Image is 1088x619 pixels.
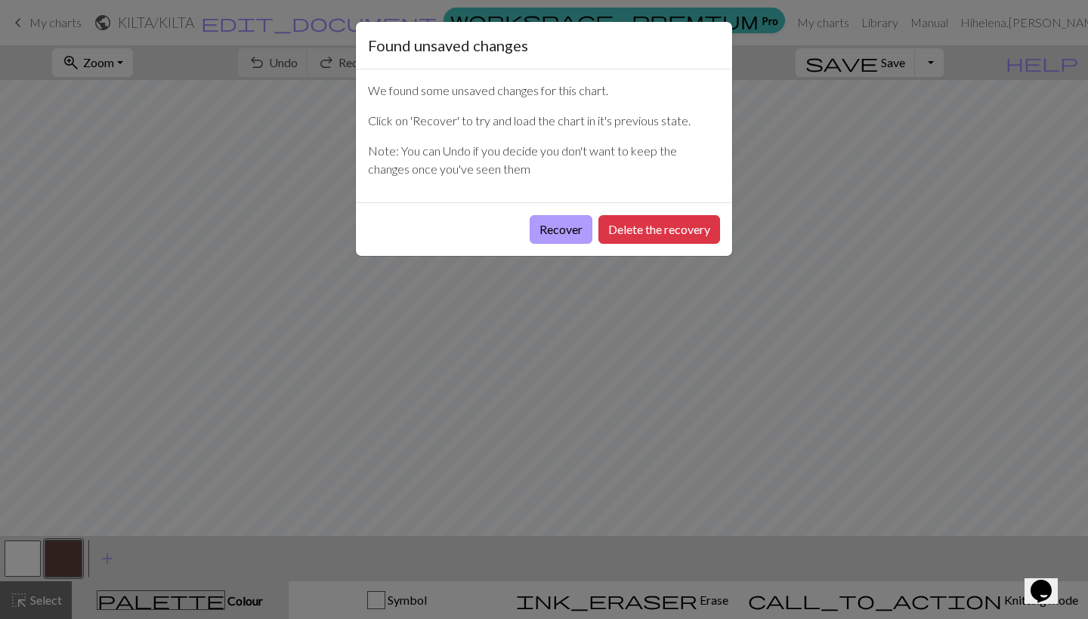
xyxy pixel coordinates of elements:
iframe: chat widget [1025,559,1073,604]
h5: Found unsaved changes [368,34,528,57]
p: Note: You can Undo if you decide you don't want to keep the changes once you've seen them [368,142,720,178]
button: Recover [530,215,592,244]
button: Delete the recovery [598,215,720,244]
p: We found some unsaved changes for this chart. [368,82,720,100]
p: Click on 'Recover' to try and load the chart in it's previous state. [368,112,720,130]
